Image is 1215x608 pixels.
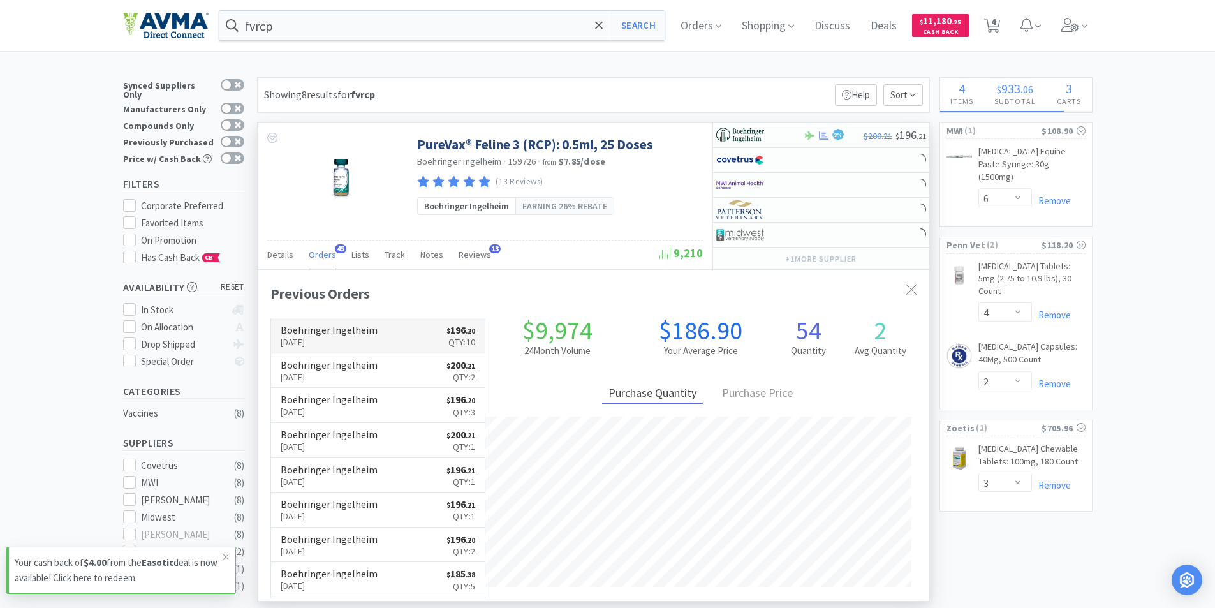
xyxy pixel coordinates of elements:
div: Previous Orders [270,283,917,305]
h2: Avg Quantity [844,343,917,359]
strong: fvrcp [351,88,375,101]
p: Qty: 2 [446,544,475,558]
div: ( 8 ) [234,406,244,421]
p: Help [835,84,877,106]
div: Previously Purchased [123,136,214,147]
h5: Availability [123,280,244,295]
div: MWI [141,475,220,491]
p: (13 Reviews) [496,175,543,189]
div: Synced Suppliers Only [123,79,214,99]
h4: Items [940,95,984,107]
div: Purchase Price [716,384,799,404]
span: $ [997,83,1001,96]
div: Open Intercom Messenger [1172,565,1202,595]
div: ( 1 ) [234,579,244,594]
img: 02239efa37fb4d319f99ad5c15100cc7_203289.png [946,343,972,369]
h2: Your Average Price [629,343,772,359]
span: Has Cash Back [141,251,221,263]
div: ( 8 ) [234,510,244,525]
span: Track [385,249,405,260]
h4: Carts [1047,95,1092,107]
div: ( 8 ) [234,458,244,473]
div: $118.20 [1042,238,1085,252]
h5: Filters [123,177,244,191]
span: 3 [1066,80,1072,96]
div: Compounds Only [123,119,214,130]
span: . 21 [466,431,475,440]
p: [DATE] [281,370,378,384]
span: Sort [883,84,923,106]
span: Zoetis [946,421,975,435]
div: In Stock [141,302,226,318]
div: Favorited Items [141,216,244,231]
a: Boehringer Ingelheim[DATE]$185.38Qty:5 [271,562,485,597]
div: ( 1 ) [234,561,244,577]
span: reset [221,281,244,294]
span: CB [203,254,216,262]
span: Reviews [459,249,491,260]
a: Remove [1032,195,1071,207]
div: ( 8 ) [234,527,244,542]
div: On Allocation [141,320,226,335]
p: Your cash back of from the deal is now available! Click here to redeem. [15,555,223,586]
span: MWI [946,124,964,138]
h6: Boehringer Ingelheim [281,464,378,475]
span: 196 [446,533,475,545]
div: $705.96 [1042,421,1085,435]
a: PureVax® Feline 3 (RCP): 0.5ml, 25 Doses [417,136,653,153]
a: [MEDICAL_DATA] Capsules: 40Mg, 500 Count [978,341,1086,371]
span: 45 [335,244,346,253]
a: Boehringer Ingelheim[DATE]$196.21Qty:1 [271,493,485,528]
div: Vaccines [123,406,226,421]
span: $ [446,466,450,475]
p: [DATE] [281,440,378,454]
span: ( 2 ) [985,239,1042,251]
span: 933 [1001,80,1020,96]
span: ( 1 ) [963,124,1042,137]
span: Penn Vet [946,238,985,252]
span: Boehringer Ingelheim [424,199,509,213]
h6: Boehringer Ingelheim [281,499,378,509]
span: $ [446,536,450,545]
img: 4dd14cff54a648ac9e977f0c5da9bc2e_5.png [716,225,764,244]
h1: 2 [844,318,917,343]
span: 196 [446,393,475,406]
span: . 20 [466,536,475,545]
span: . 20 [466,327,475,336]
button: Search [612,11,665,40]
a: Discuss [809,20,855,32]
a: Boehringer Ingelheim[DATE]$200.21Qty:2 [271,353,485,389]
div: On Promotion [141,233,244,248]
span: Earning 26% rebate [522,199,607,213]
strong: $4.00 [84,556,107,568]
div: Manufacturers Only [123,103,214,114]
span: Orders [309,249,336,260]
div: Midwest [141,510,220,525]
div: [PERSON_NAME] [141,527,220,542]
div: ( 8 ) [234,493,244,508]
a: [MEDICAL_DATA] Chewable Tablets: 100mg, 180 Count [978,443,1086,473]
h6: Boehringer Ingelheim [281,325,378,335]
span: 196 [446,498,475,510]
img: 10a8fde18a0e43308a67c5c5c82f5261_372990.png [946,263,972,288]
span: · [538,156,540,167]
span: 185 [446,567,475,580]
span: $ [446,362,450,371]
a: Boehringer Ingelheim[DATE]$196.20Qty:10 [271,318,485,353]
a: Remove [1032,309,1071,321]
span: 200 [446,428,475,441]
div: Boehringer Ingelheim [141,544,220,560]
a: Boehringer Ingelheim[DATE]$196.20Qty:2 [271,528,485,563]
p: [DATE] [281,544,378,558]
span: 2 [834,132,842,138]
img: b06a68a821de4251be7ecd6e41982a13_335433.png [299,136,382,219]
a: [MEDICAL_DATA] Equine Paste Syringe: 30g (1500mg) [978,145,1086,188]
h1: $9,974 [485,318,629,343]
p: Qty: 1 [446,475,475,489]
a: Remove [1032,479,1071,491]
a: [MEDICAL_DATA] Tablets: 5mg (2.75 to 10.9 lbs), 30 Count [978,260,1086,303]
span: from [543,158,557,167]
span: 13 [489,244,501,253]
span: Details [267,249,293,260]
span: . 21 [466,501,475,510]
